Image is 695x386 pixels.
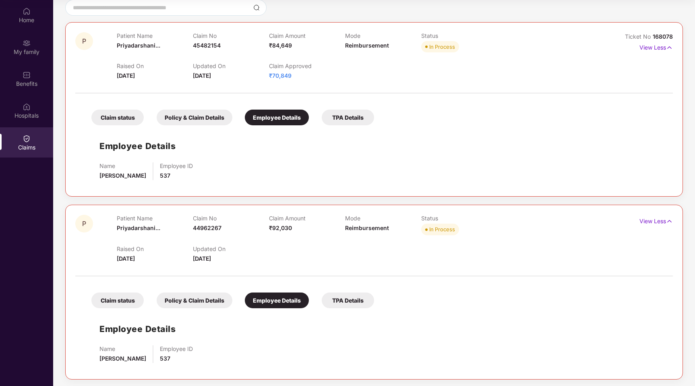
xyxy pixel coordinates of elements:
img: svg+xml;base64,PHN2ZyB4bWxucz0iaHR0cDovL3d3dy53My5vcmcvMjAwMC9zdmciIHdpZHRoPSIxNyIgaGVpZ2h0PSIxNy... [666,217,673,226]
img: svg+xml;base64,PHN2ZyB3aWR0aD0iMjAiIGhlaWdodD0iMjAiIHZpZXdCb3g9IjAgMCAyMCAyMCIgZmlsbD0ibm9uZSIgeG... [23,39,31,47]
p: Status [421,215,497,222]
div: Employee Details [245,293,309,308]
p: Employee ID [160,345,193,352]
p: Name [99,162,146,169]
span: 44962267 [193,224,221,231]
span: Ticket No [625,33,653,40]
div: TPA Details [322,293,374,308]
p: Claim No [193,215,269,222]
span: [PERSON_NAME] [99,172,146,179]
img: svg+xml;base64,PHN2ZyBpZD0iQ2xhaW0iIHhtbG5zPSJodHRwOi8vd3d3LnczLm9yZy8yMDAwL3N2ZyIgd2lkdGg9IjIwIi... [23,135,31,143]
span: Priyadarshani... [117,224,160,231]
span: Reimbursement [345,224,389,231]
span: [DATE] [193,72,211,79]
span: ₹92,030 [269,224,292,231]
p: Status [421,32,497,39]
p: Claim Approved [269,62,345,69]
p: Updated On [193,62,269,69]
div: Policy & Claim Details [157,293,232,308]
p: Name [99,345,146,352]
p: View Less [639,41,673,52]
span: [DATE] [193,255,211,262]
p: Mode [345,215,421,222]
div: Claim status [91,293,144,308]
p: Raised On [117,245,193,252]
p: Updated On [193,245,269,252]
div: In Process [429,43,455,51]
p: Employee ID [160,162,193,169]
span: 168078 [653,33,673,40]
span: Priyadarshani... [117,42,160,49]
p: Patient Name [117,215,193,222]
span: 537 [160,172,170,179]
img: svg+xml;base64,PHN2ZyBpZD0iQmVuZWZpdHMiIHhtbG5zPSJodHRwOi8vd3d3LnczLm9yZy8yMDAwL3N2ZyIgd2lkdGg9Ij... [23,71,31,79]
span: Reimbursement [345,42,389,49]
h1: Employee Details [99,322,176,336]
span: 45482154 [193,42,221,49]
p: Patient Name [117,32,193,39]
img: svg+xml;base64,PHN2ZyBpZD0iU2VhcmNoLTMyeDMyIiB4bWxucz0iaHR0cDovL3d3dy53My5vcmcvMjAwMC9zdmciIHdpZH... [253,4,260,11]
div: Employee Details [245,110,309,125]
p: Claim No [193,32,269,39]
span: [DATE] [117,72,135,79]
span: [DATE] [117,255,135,262]
p: Claim Amount [269,32,345,39]
span: ₹70,849 [269,72,292,79]
h1: Employee Details [99,139,176,153]
div: In Process [429,225,455,233]
span: ₹84,649 [269,42,292,49]
div: Policy & Claim Details [157,110,232,125]
img: svg+xml;base64,PHN2ZyBpZD0iSG9tZSIgeG1sbnM9Imh0dHA6Ly93d3cudzMub3JnLzIwMDAvc3ZnIiB3aWR0aD0iMjAiIG... [23,7,31,15]
span: [PERSON_NAME] [99,355,146,362]
p: View Less [639,215,673,226]
p: Claim Amount [269,215,345,222]
div: TPA Details [322,110,374,125]
p: Raised On [117,62,193,69]
img: svg+xml;base64,PHN2ZyB4bWxucz0iaHR0cDovL3d3dy53My5vcmcvMjAwMC9zdmciIHdpZHRoPSIxNyIgaGVpZ2h0PSIxNy... [666,43,673,52]
div: Claim status [91,110,144,125]
span: 537 [160,355,170,362]
p: Mode [345,32,421,39]
span: P [82,38,86,45]
img: svg+xml;base64,PHN2ZyBpZD0iSG9zcGl0YWxzIiB4bWxucz0iaHR0cDovL3d3dy53My5vcmcvMjAwMC9zdmciIHdpZHRoPS... [23,103,31,111]
span: P [82,220,86,227]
